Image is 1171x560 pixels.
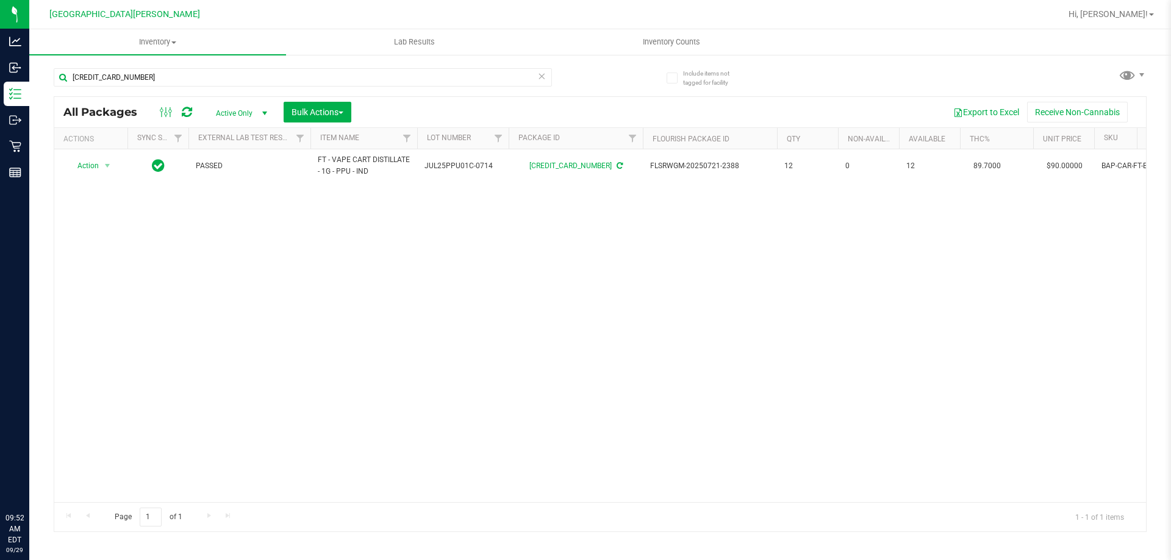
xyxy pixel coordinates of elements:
[397,128,417,149] a: Filter
[1069,9,1148,19] span: Hi, [PERSON_NAME]!
[945,102,1027,122] button: Export to Excel
[284,102,351,122] button: Bulk Actions
[320,133,359,142] a: Item Name
[906,160,953,172] span: 12
[9,114,21,126] inline-svg: Outbound
[650,160,770,172] span: FLSRWGM-20250721-2388
[653,135,729,143] a: Flourish Package ID
[66,157,99,174] span: Action
[615,161,623,170] span: Sync from Compliance System
[787,135,800,143] a: Qty
[9,166,21,179] inline-svg: Reports
[9,140,21,152] inline-svg: Retail
[1104,133,1118,142] a: SKU
[49,9,200,19] span: [GEOGRAPHIC_DATA][PERSON_NAME]
[292,107,343,117] span: Bulk Actions
[1065,508,1134,526] span: 1 - 1 of 1 items
[104,508,192,526] span: Page of 1
[318,154,410,177] span: FT - VAPE CART DISTILLATE - 1G - PPU - IND
[427,133,471,142] a: Lot Number
[909,135,945,143] a: Available
[623,128,643,149] a: Filter
[683,69,744,87] span: Include items not tagged for facility
[489,128,509,149] a: Filter
[29,29,286,55] a: Inventory
[543,29,800,55] a: Inventory Counts
[424,160,501,172] span: JUL25PPU01C-0714
[100,157,115,174] span: select
[137,133,184,142] a: Sync Status
[12,463,49,499] iframe: Resource center
[196,160,303,172] span: PASSED
[845,160,892,172] span: 0
[784,160,831,172] span: 12
[63,135,123,143] div: Actions
[626,37,717,48] span: Inventory Counts
[970,135,990,143] a: THC%
[9,88,21,100] inline-svg: Inventory
[9,35,21,48] inline-svg: Analytics
[152,157,165,174] span: In Sync
[537,68,546,84] span: Clear
[29,37,286,48] span: Inventory
[529,161,612,170] a: [CREDIT_CARD_NUMBER]
[378,37,451,48] span: Lab Results
[168,128,188,149] a: Filter
[1027,102,1128,122] button: Receive Non-Cannabis
[9,62,21,74] inline-svg: Inbound
[1040,157,1089,175] span: $90.00000
[5,512,24,545] p: 09:52 AM EDT
[1043,135,1081,143] a: Unit Price
[198,133,294,142] a: External Lab Test Result
[518,133,560,142] a: Package ID
[290,128,310,149] a: Filter
[54,68,552,87] input: Search Package ID, Item Name, SKU, Lot or Part Number...
[5,545,24,555] p: 09/29
[967,157,1007,175] span: 89.7000
[140,508,162,526] input: 1
[63,105,149,119] span: All Packages
[286,29,543,55] a: Lab Results
[848,135,902,143] a: Non-Available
